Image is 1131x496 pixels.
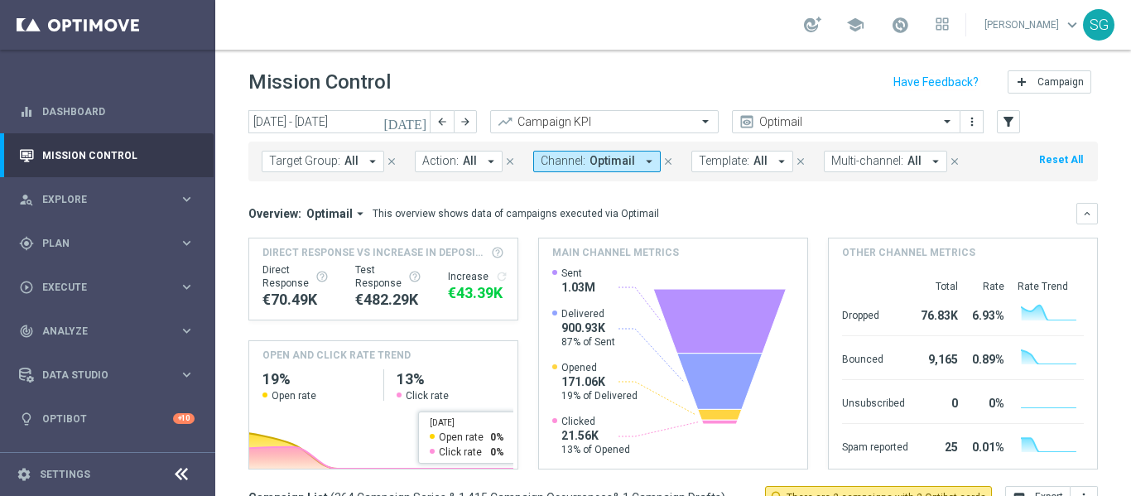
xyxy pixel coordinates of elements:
i: arrow_forward [460,116,471,128]
i: preview [739,113,755,130]
div: Data Studio keyboard_arrow_right [18,368,195,382]
span: 900.93K [561,320,615,335]
ng-select: Optimail [732,110,960,133]
div: €482,286 [355,290,421,310]
button: close [947,152,962,171]
span: Direct Response VS Increase In Deposit Amount [262,245,486,260]
span: All [907,154,922,168]
i: trending_up [497,113,513,130]
span: 1.03M [561,280,595,295]
h2: 13% [397,369,504,389]
a: Optibot [42,397,173,441]
div: person_search Explore keyboard_arrow_right [18,193,195,206]
span: Execute [42,282,179,292]
div: 6.93% [965,301,1004,327]
span: Channel: [541,154,585,168]
div: Test Response [355,263,421,290]
span: school [846,16,864,34]
div: Data Studio [19,368,179,383]
h1: Mission Control [248,70,391,94]
button: Multi-channel: All arrow_drop_down [824,151,947,172]
h4: Main channel metrics [552,245,679,260]
button: arrow_back [431,110,454,133]
span: Optimail [590,154,635,168]
i: lightbulb [19,412,34,426]
span: Plan [42,238,179,248]
h2: 19% [262,369,370,389]
a: Dashboard [42,89,195,133]
div: Spam reported [842,432,908,459]
i: arrow_drop_down [484,154,498,169]
i: keyboard_arrow_right [179,367,195,383]
ng-select: Campaign KPI [490,110,719,133]
div: Total [915,280,958,293]
h4: Other channel metrics [842,245,975,260]
div: €70,494 [262,290,329,310]
i: arrow_drop_down [774,154,789,169]
a: Mission Control [42,133,195,177]
span: Optimail [306,206,353,221]
div: 25 [915,432,958,459]
div: equalizer Dashboard [18,105,195,118]
span: Clicked [561,415,630,428]
button: Reset All [1037,151,1085,169]
div: Increase [448,270,508,283]
div: Analyze [19,324,179,339]
button: Channel: Optimail arrow_drop_down [533,151,661,172]
i: track_changes [19,324,34,339]
div: 0 [915,388,958,415]
button: close [384,152,399,171]
i: settings [17,467,31,482]
span: Data Studio [42,370,179,380]
span: Action: [422,154,459,168]
div: Dashboard [19,89,195,133]
button: Target Group: All arrow_drop_down [262,151,384,172]
button: Action: All arrow_drop_down [415,151,503,172]
button: Optimail arrow_drop_down [301,206,373,221]
i: add [1015,75,1028,89]
i: close [386,156,397,167]
div: +10 [173,413,195,424]
div: Execute [19,280,179,295]
div: SG [1083,9,1114,41]
div: 0.01% [965,432,1004,459]
button: close [793,152,808,171]
button: close [661,152,676,171]
button: add Campaign [1008,70,1091,94]
div: track_changes Analyze keyboard_arrow_right [18,325,195,338]
span: Click rate [406,389,449,402]
h4: OPEN AND CLICK RATE TREND [262,348,411,363]
span: Campaign [1037,76,1084,88]
span: All [463,154,477,168]
i: filter_alt [1001,114,1016,129]
button: filter_alt [997,110,1020,133]
span: 13% of Opened [561,443,630,456]
div: 0% [965,388,1004,415]
span: Target Group: [269,154,340,168]
i: refresh [495,270,508,283]
span: Sent [561,267,595,280]
a: [PERSON_NAME]keyboard_arrow_down [983,12,1083,37]
i: play_circle_outline [19,280,34,295]
div: Unsubscribed [842,388,908,415]
span: 87% of Sent [561,335,615,349]
button: [DATE] [381,110,431,135]
div: Rate [965,280,1004,293]
button: gps_fixed Plan keyboard_arrow_right [18,237,195,250]
span: keyboard_arrow_down [1063,16,1081,34]
div: Optibot [19,397,195,441]
span: All [344,154,359,168]
i: close [795,156,806,167]
button: play_circle_outline Execute keyboard_arrow_right [18,281,195,294]
i: keyboard_arrow_down [1081,208,1093,219]
button: Mission Control [18,149,195,162]
div: This overview shows data of campaigns executed via Optimail [373,206,659,221]
button: keyboard_arrow_down [1076,203,1098,224]
button: Template: All arrow_drop_down [691,151,793,172]
div: Rate Trend [1018,280,1084,293]
i: close [949,156,960,167]
div: 76.83K [915,301,958,327]
span: Opened [561,361,638,374]
span: All [753,154,768,168]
